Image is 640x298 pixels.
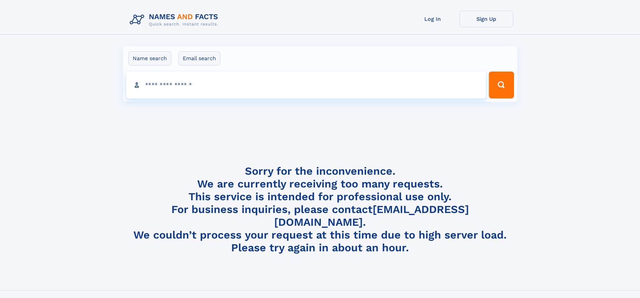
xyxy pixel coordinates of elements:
[127,11,224,29] img: Logo Names and Facts
[406,11,460,27] a: Log In
[127,165,513,254] h4: Sorry for the inconvenience. We are currently receiving too many requests. This service is intend...
[460,11,513,27] a: Sign Up
[126,72,486,98] input: search input
[128,51,171,66] label: Name search
[178,51,220,66] label: Email search
[274,203,469,228] a: [EMAIL_ADDRESS][DOMAIN_NAME]
[489,72,514,98] button: Search Button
